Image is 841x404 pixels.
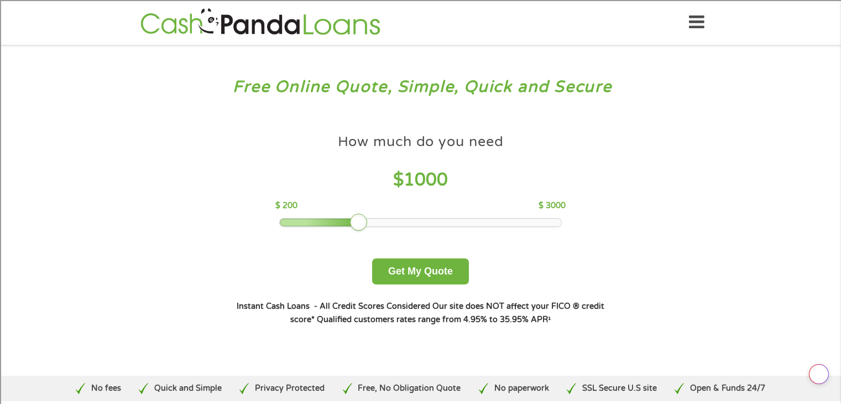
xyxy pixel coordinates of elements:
strong: Instant Cash Loans - All Credit Scores Considered [237,302,430,311]
h4: $ [275,169,566,191]
button: Get My Quote [372,258,469,284]
strong: Qualified customers rates range from 4.95% to 35.95% APR¹ [317,315,551,324]
span: 1000 [404,169,448,190]
strong: Our site does NOT affect your FICO ® credit score* [290,302,604,324]
p: $ 3000 [539,200,566,212]
p: $ 200 [275,200,297,212]
h4: How much do you need [338,133,504,151]
h3: Free Online Quote, Simple, Quick and Secure [32,77,809,97]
